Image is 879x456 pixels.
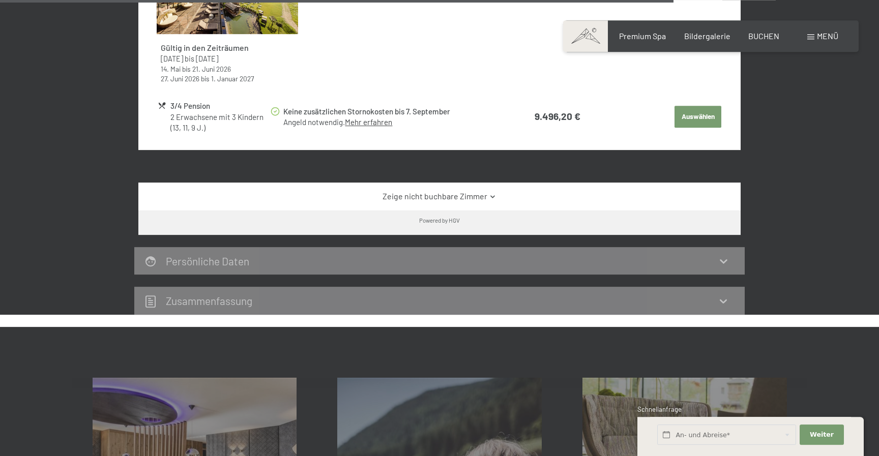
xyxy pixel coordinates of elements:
[637,405,682,413] span: Schnellanfrage
[161,65,181,73] time: 14.05.2026
[748,31,779,41] a: BUCHEN
[810,430,834,439] span: Weiter
[419,216,460,224] div: Powered by HGV
[684,31,730,41] a: Bildergalerie
[170,112,270,134] div: 2 Erwachsene mit 3 Kindern (13, 11, 9 J.)
[157,191,723,202] a: Zeige nicht buchbare Zimmer
[196,54,218,63] time: 12.04.2026
[166,255,249,267] h2: Persönliche Daten
[161,74,199,83] time: 27.06.2026
[619,31,666,41] a: Premium Spa
[166,294,252,307] h2: Zusammen­fassung
[192,65,231,73] time: 21.06.2026
[283,117,495,128] div: Angeld notwendig.
[211,74,254,83] time: 01.01.2027
[161,74,294,83] div: bis
[817,31,838,41] span: Menü
[161,54,183,63] time: 10.08.2025
[283,106,495,117] div: Keine zusätzlichen Stornokosten bis 7. September
[535,110,580,122] strong: 9.496,20 €
[161,64,294,74] div: bis
[800,424,843,445] button: Weiter
[675,106,721,128] button: Auswählen
[161,43,249,52] strong: Gültig in den Zeiträumen
[345,117,392,127] a: Mehr erfahren
[170,100,270,112] div: 3/4 Pension
[161,54,294,64] div: bis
